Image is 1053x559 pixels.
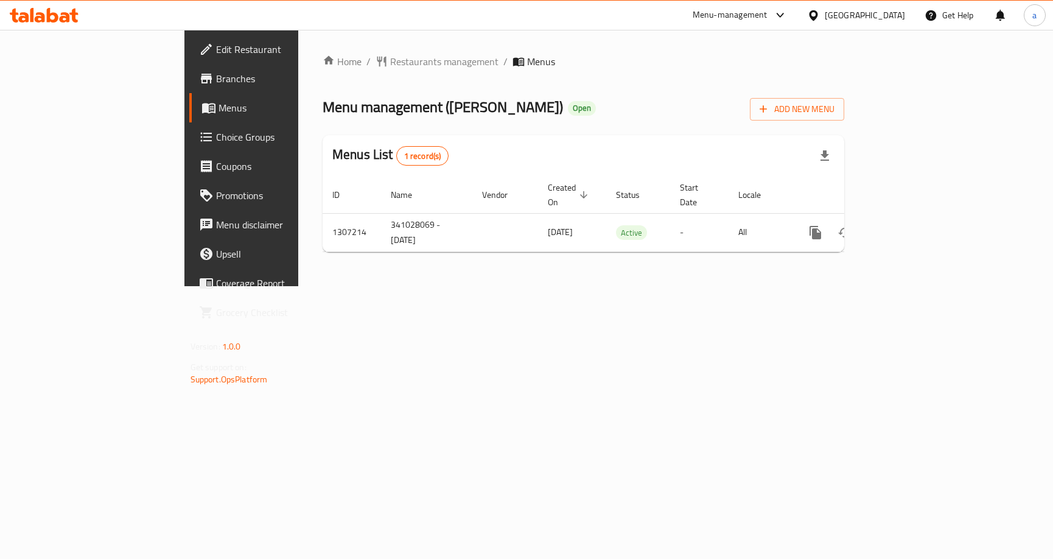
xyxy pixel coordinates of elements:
[397,150,449,162] span: 1 record(s)
[616,225,647,240] div: Active
[390,54,499,69] span: Restaurants management
[189,210,360,239] a: Menu disclaimer
[332,146,449,166] h2: Menus List
[548,224,573,240] span: [DATE]
[750,98,844,121] button: Add New Menu
[693,8,768,23] div: Menu-management
[366,54,371,69] li: /
[189,35,360,64] a: Edit Restaurant
[760,102,834,117] span: Add New Menu
[391,188,428,202] span: Name
[396,146,449,166] div: Total records count
[189,122,360,152] a: Choice Groups
[189,269,360,298] a: Coverage Report
[323,54,844,69] nav: breadcrumb
[616,226,647,240] span: Active
[616,188,656,202] span: Status
[680,180,714,209] span: Start Date
[189,181,360,210] a: Promotions
[810,141,839,171] div: Export file
[527,54,555,69] span: Menus
[216,305,351,320] span: Grocery Checklist
[216,188,351,203] span: Promotions
[801,218,830,247] button: more
[1032,9,1037,22] span: a
[222,339,241,354] span: 1.0.0
[568,101,596,116] div: Open
[568,103,596,113] span: Open
[191,339,220,354] span: Version:
[216,247,351,261] span: Upsell
[830,218,859,247] button: Change Status
[332,188,355,202] span: ID
[216,71,351,86] span: Branches
[825,9,905,22] div: [GEOGRAPHIC_DATA]
[219,100,351,115] span: Menus
[791,177,928,214] th: Actions
[738,188,777,202] span: Locale
[189,93,360,122] a: Menus
[191,371,268,387] a: Support.OpsPlatform
[189,152,360,181] a: Coupons
[216,130,351,144] span: Choice Groups
[216,276,351,290] span: Coverage Report
[191,359,247,375] span: Get support on:
[503,54,508,69] li: /
[323,177,928,252] table: enhanced table
[216,159,351,174] span: Coupons
[189,298,360,327] a: Grocery Checklist
[482,188,523,202] span: Vendor
[216,217,351,232] span: Menu disclaimer
[189,64,360,93] a: Branches
[189,239,360,269] a: Upsell
[216,42,351,57] span: Edit Restaurant
[323,93,563,121] span: Menu management ( [PERSON_NAME] )
[381,213,472,251] td: 341028069 - [DATE]
[548,180,592,209] span: Created On
[670,213,729,251] td: -
[376,54,499,69] a: Restaurants management
[729,213,791,251] td: All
